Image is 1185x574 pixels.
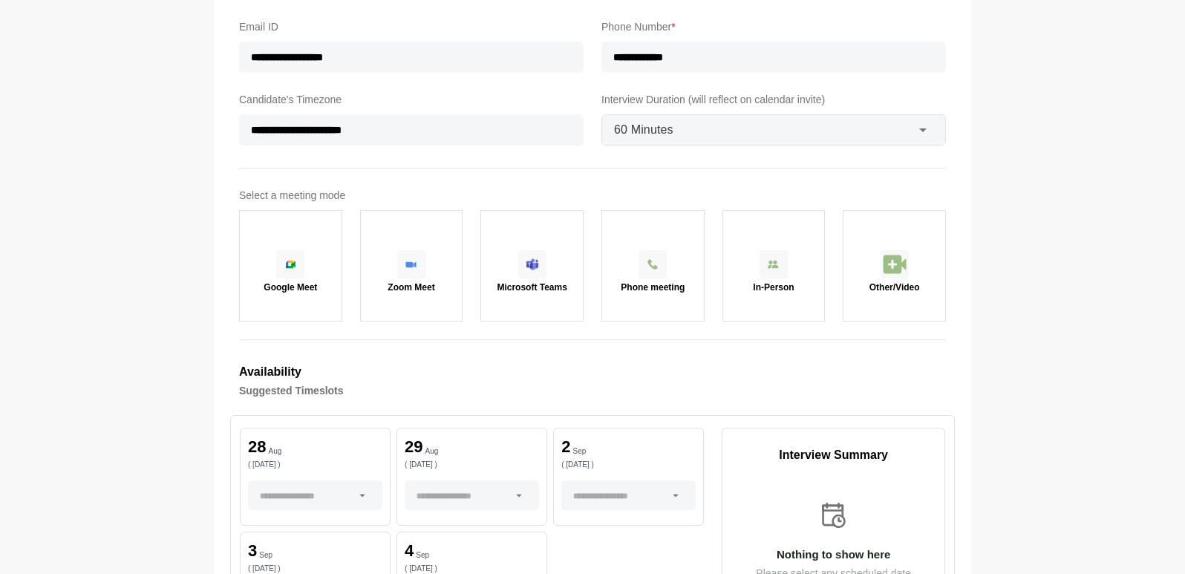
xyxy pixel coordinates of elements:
p: Other/Video [869,283,920,292]
p: Sep [259,552,272,559]
p: 28 [248,439,266,455]
img: calender [818,500,849,531]
p: Aug [268,448,281,455]
p: Phone meeting [621,283,685,292]
label: Candidate's Timezone [239,91,584,108]
p: ( [DATE] ) [405,565,539,573]
p: ( [DATE] ) [248,461,382,469]
span: 60 Minutes [614,120,673,140]
p: Interview Summary [722,446,944,464]
p: 29 [405,439,422,455]
p: Google Meet [264,283,317,292]
p: Sep [572,448,586,455]
p: Nothing to show here [722,549,944,560]
p: 2 [561,439,570,455]
p: 4 [405,543,414,559]
label: Interview Duration (will reflect on calendar invite) [601,91,946,108]
p: Sep [416,552,429,559]
p: Zoom Meet [388,283,434,292]
p: 3 [248,543,257,559]
h4: Suggested Timeslots [239,382,946,399]
p: ( [DATE] ) [405,461,539,469]
p: In-Person [753,283,794,292]
h3: Availability [239,362,946,382]
label: Select a meeting mode [239,186,946,204]
p: Microsoft Teams [497,283,567,292]
label: Email ID [239,18,584,36]
label: Phone Number [601,18,946,36]
p: ( [DATE] ) [561,461,696,469]
p: ( [DATE] ) [248,565,382,573]
p: Aug [425,448,439,455]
